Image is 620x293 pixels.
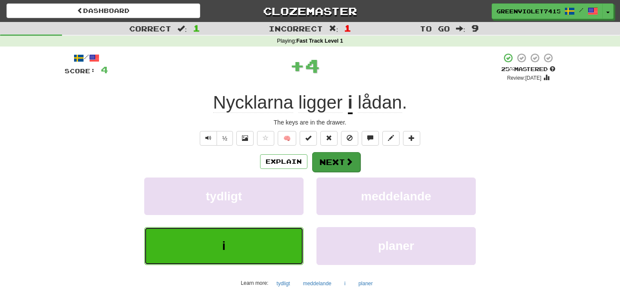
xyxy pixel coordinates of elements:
[312,152,360,172] button: Next
[177,25,187,32] span: :
[213,3,407,19] a: Clozemaster
[320,131,338,146] button: Reset to 0% Mastered (alt+r)
[316,178,476,215] button: meddelande
[6,3,200,18] a: Dashboard
[222,239,226,252] span: i
[316,227,476,265] button: planer
[198,131,233,146] div: Text-to-speech controls
[341,131,358,146] button: Ignore sentence (alt+i)
[358,92,402,113] span: lådan
[496,7,560,15] span: GreenViolet7415
[129,24,171,33] span: Correct
[65,118,555,127] div: The keys are in the drawer.
[507,75,542,81] small: Review: [DATE]
[471,23,479,33] span: 9
[353,92,407,113] span: .
[101,64,108,75] span: 4
[272,277,294,290] button: tydligt
[213,92,294,113] span: Nycklarna
[217,131,233,146] button: ½
[403,131,420,146] button: Add to collection (alt+a)
[144,227,304,265] button: i
[257,131,274,146] button: Favorite sentence (alt+f)
[296,38,343,44] strong: Fast Track Level 1
[353,277,377,290] button: planer
[340,277,350,290] button: i
[492,3,603,19] a: GreenViolet7415 /
[65,53,108,63] div: /
[298,277,336,290] button: meddelande
[456,25,465,32] span: :
[361,190,431,203] span: meddelande
[200,131,217,146] button: Play sentence audio (ctl+space)
[579,7,583,13] span: /
[241,280,268,286] small: Learn more:
[144,178,304,215] button: tydligt
[206,190,242,203] span: tydligt
[65,67,96,75] span: Score:
[344,23,351,33] span: 1
[300,131,317,146] button: Set this sentence to 100% Mastered (alt+m)
[193,23,200,33] span: 1
[501,65,555,73] div: Mastered
[382,131,400,146] button: Edit sentence (alt+d)
[236,131,254,146] button: Show image (alt+x)
[348,92,353,114] u: i
[329,25,338,32] span: :
[269,24,323,33] span: Incorrect
[290,53,305,78] span: +
[378,239,414,252] span: planer
[278,131,296,146] button: 🧠
[362,131,379,146] button: Discuss sentence (alt+u)
[420,24,450,33] span: To go
[298,92,343,113] span: ligger
[260,154,307,169] button: Explain
[501,65,514,72] span: 25 %
[305,55,320,76] span: 4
